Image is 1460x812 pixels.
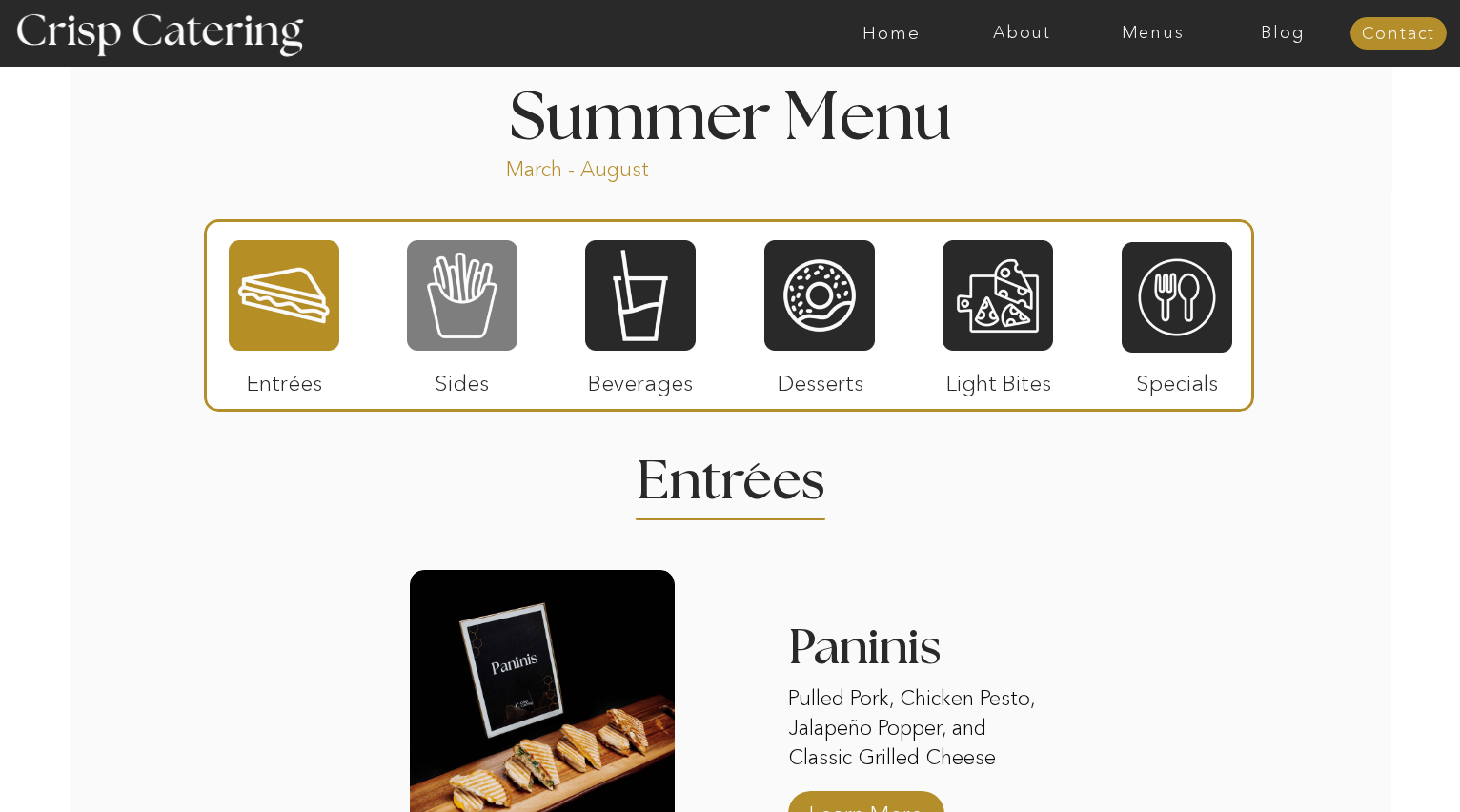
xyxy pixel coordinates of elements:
p: Pulled Pork, Chicken Pesto, Jalapeño Popper, and Classic Grilled Cheese [788,684,1053,776]
h3: Paninis [788,623,1053,684]
a: Home [826,24,957,43]
a: Blog [1218,24,1348,43]
a: About [957,24,1087,43]
span: Text us [8,46,59,64]
p: March - August [506,155,768,177]
p: Entrées [221,351,348,406]
a: Menus [1087,24,1218,43]
a: Contact [1350,25,1447,44]
p: Specials [1113,351,1240,406]
p: Sides [398,351,525,406]
p: Light Bites [935,351,1062,406]
p: Desserts [757,351,883,406]
p: Beverages [577,351,703,406]
h2: Entrees [637,455,823,492]
h1: Summer Menu [465,86,995,142]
